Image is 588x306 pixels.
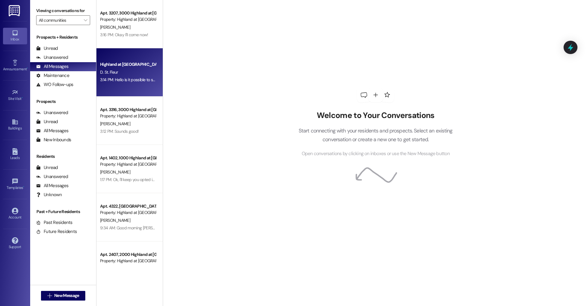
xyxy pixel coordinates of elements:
[100,61,156,68] div: Highland at [GEOGRAPHIC_DATA]
[41,291,86,301] button: New Message
[100,209,156,216] div: Property: Highland at [GEOGRAPHIC_DATA]
[100,16,156,23] div: Property: Highland at [GEOGRAPHIC_DATA]
[100,32,148,37] div: 3:16 PM: Okay I'll come now!
[36,63,68,70] div: All Messages
[3,28,27,44] a: Inbox
[3,117,27,133] a: Buildings
[22,96,23,100] span: •
[100,218,130,223] span: [PERSON_NAME]
[36,137,71,143] div: New Inbounds
[27,66,28,70] span: •
[3,176,27,193] a: Templates •
[100,77,225,82] div: 3:14 PM: Hello is it possible to switch from first to fourth floor apartment?
[84,18,87,23] i: 
[36,54,68,61] div: Unanswered
[3,206,27,222] a: Account
[3,235,27,252] a: Support
[100,169,130,175] span: [PERSON_NAME]
[30,98,96,105] div: Prospects
[3,87,27,104] a: Site Visit •
[36,192,62,198] div: Unknown
[289,111,462,120] h2: Welcome to Your Conversations
[100,121,130,126] span: [PERSON_NAME]
[30,34,96,40] div: Prospects + Residents
[36,228,77,235] div: Future Residents
[36,183,68,189] div: All Messages
[100,113,156,119] div: Property: Highland at [GEOGRAPHIC_DATA]
[36,164,58,171] div: Unread
[36,72,69,79] div: Maintenance
[100,203,156,209] div: Apt. 4322, [GEOGRAPHIC_DATA] at [GEOGRAPHIC_DATA]
[100,107,156,113] div: Apt. 3316, 3000 Highland at [GEOGRAPHIC_DATA]
[9,5,21,16] img: ResiDesk Logo
[36,128,68,134] div: All Messages
[100,161,156,167] div: Property: Highland at [GEOGRAPHIC_DATA]
[39,15,80,25] input: All communities
[100,10,156,16] div: Apt. 3207, 3000 Highland at [GEOGRAPHIC_DATA]
[23,185,24,189] span: •
[30,209,96,215] div: Past + Future Residents
[302,150,450,158] span: Open conversations by clicking on inboxes or use the New Message button
[100,177,170,182] div: 1:17 PM: Ok, I'll keep you opted in. Thanks!
[100,258,156,264] div: Property: Highland at [GEOGRAPHIC_DATA]
[289,126,462,144] p: Start connecting with your residents and prospects. Select an existing conversation or create a n...
[36,119,58,125] div: Unread
[36,110,68,116] div: Unanswered
[100,129,139,134] div: 3:12 PM: Sounds good!
[100,69,118,75] span: D. St. Fleur
[100,155,156,161] div: Apt. 1402, 1000 Highland at [GEOGRAPHIC_DATA]
[36,81,73,88] div: WO Follow-ups
[3,146,27,163] a: Leads
[36,45,58,52] div: Unread
[100,24,130,30] span: [PERSON_NAME]
[47,293,52,298] i: 
[54,292,79,299] span: New Message
[36,6,90,15] label: Viewing conversations for
[30,153,96,160] div: Residents
[100,251,156,258] div: Apt. 2407, 2000 Highland at [GEOGRAPHIC_DATA]
[36,174,68,180] div: Unanswered
[36,219,73,226] div: Past Residents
